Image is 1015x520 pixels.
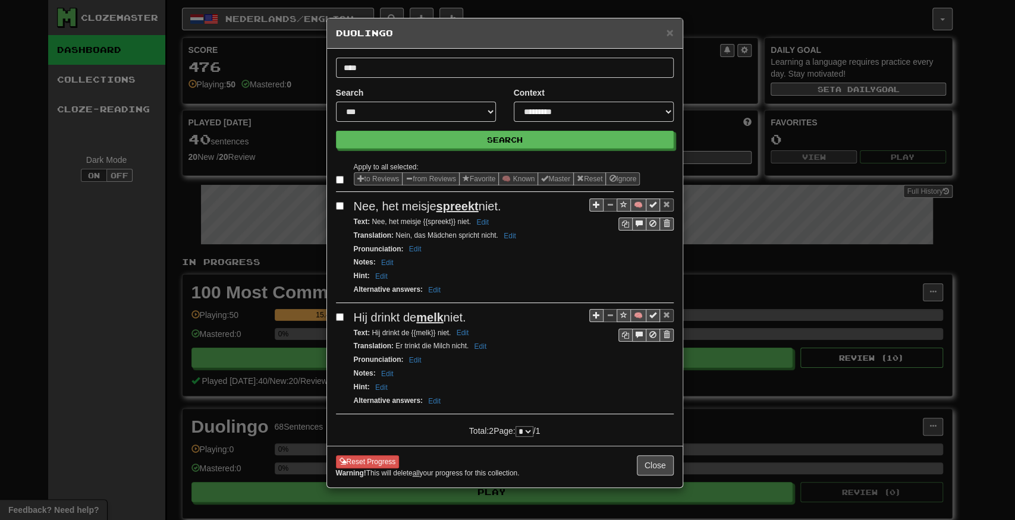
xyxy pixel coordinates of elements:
[354,231,520,239] small: Nein, das Mädchen spricht nicht.
[425,395,444,408] button: Edit
[372,270,391,283] button: Edit
[618,218,674,231] div: Sentence controls
[630,309,646,322] button: 🧠
[416,311,444,324] u: melk
[354,218,492,226] small: Nee, het meisje {{spreekt}} niet.
[538,172,574,185] button: Master
[618,329,674,342] div: Sentence controls
[473,216,492,229] button: Edit
[589,309,674,342] div: Sentence controls
[336,27,674,39] h5: Duolingo
[354,172,640,185] div: Sentence options
[336,131,674,149] button: Search
[354,342,491,350] small: Er trinkt die Milch nicht.
[498,172,538,185] button: 🧠 Known
[354,245,404,253] strong: Pronunciation :
[354,329,370,337] strong: Text :
[406,354,425,367] button: Edit
[354,285,423,294] strong: Alternative answers :
[630,198,646,212] button: 🧠
[354,383,370,391] strong: Hint :
[354,172,403,185] button: to Reviews
[378,367,397,380] button: Edit
[445,420,564,437] div: Total: 2 Page: / 1
[413,469,420,477] u: all
[378,256,397,269] button: Edit
[453,326,473,339] button: Edit
[666,26,673,39] span: ×
[336,87,364,99] label: Search
[666,26,673,39] button: Close
[589,198,674,231] div: Sentence controls
[354,396,423,405] strong: Alternative answers :
[573,172,606,185] button: Reset
[436,200,478,213] u: spreekt
[354,311,466,324] span: Hij drinkt de niet.
[514,87,545,99] label: Context
[354,342,394,350] strong: Translation :
[336,469,366,477] strong: Warning!
[354,218,370,226] strong: Text :
[605,172,640,185] button: Ignore
[354,272,370,280] strong: Hint :
[354,258,376,266] strong: Notes :
[336,468,520,478] small: This will delete your progress for this collection.
[637,455,674,475] button: Close
[372,381,391,394] button: Edit
[354,200,501,213] span: Nee, het meisje niet.
[459,172,499,185] button: Favorite
[406,242,425,256] button: Edit
[354,369,376,377] strong: Notes :
[354,163,419,171] small: Apply to all selected:
[354,329,473,337] small: Hij drinkt de {{melk}} niet.
[500,229,520,242] button: Edit
[425,283,444,297] button: Edit
[354,355,404,364] strong: Pronunciation :
[402,172,460,185] button: from Reviews
[354,231,394,239] strong: Translation :
[336,455,400,468] button: Reset Progress
[470,340,490,353] button: Edit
